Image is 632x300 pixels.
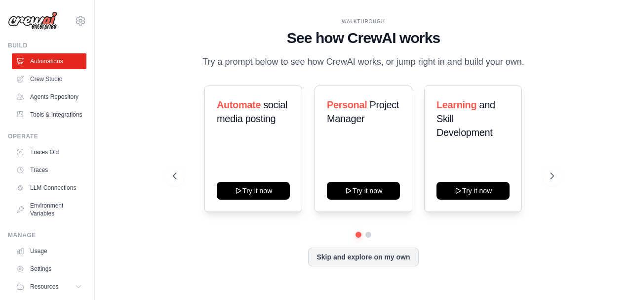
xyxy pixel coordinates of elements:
a: Automations [12,53,86,69]
a: Settings [12,261,86,277]
a: Usage [12,243,86,259]
h1: See how CrewAI works [173,29,553,47]
a: Environment Variables [12,198,86,221]
a: Traces [12,162,86,178]
p: Try a prompt below to see how CrewAI works, or jump right in and build your own. [197,55,529,69]
span: and Skill Development [436,99,495,138]
iframe: Chat Widget [583,253,632,300]
img: Logo [8,11,57,30]
div: WALKTHROUGH [173,18,553,25]
span: Automate [217,99,261,110]
a: Tools & Integrations [12,107,86,123]
a: Agents Repository [12,89,86,105]
div: Operate [8,132,86,140]
div: Manage [8,231,86,239]
button: Try it now [327,182,400,200]
span: social media posting [217,99,287,124]
a: Traces Old [12,144,86,160]
span: Learning [436,99,476,110]
div: Build [8,42,86,49]
button: Try it now [436,182,510,200]
span: Resources [30,283,58,291]
button: Resources [12,279,86,295]
span: Personal [327,99,367,110]
a: LLM Connections [12,180,86,196]
a: Crew Studio [12,71,86,87]
span: Project Manager [327,99,399,124]
button: Try it now [217,182,290,200]
button: Skip and explore on my own [308,248,418,266]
